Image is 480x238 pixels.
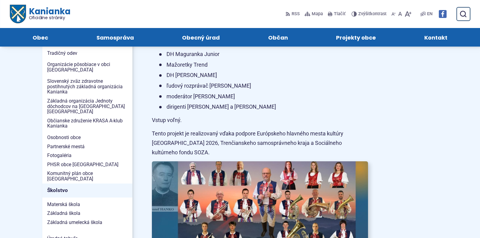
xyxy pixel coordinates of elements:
span: kontrast [358,12,387,17]
a: Slovenský zväz zdravotne postihnutých základná organizácia Kanianka [42,77,132,96]
span: Obecný úrad [182,28,220,47]
span: Materská škola [47,200,128,209]
span: Občianske združenie KRASA A-klub Kanianka [47,116,128,131]
li: DH [PERSON_NAME] [159,71,368,80]
span: Organizácie pôsobiace v obci [GEOGRAPHIC_DATA] [47,60,128,74]
a: Základná umelecká škola [42,218,132,227]
span: Oficiálne stránky [29,16,70,20]
li: dirigenti [PERSON_NAME] a [PERSON_NAME] [159,102,368,112]
img: Prejsť na domovskú stránku [10,5,26,23]
span: EN [427,10,433,18]
a: Projekty obce [318,28,394,47]
p: Vstup voľný. [152,116,368,125]
span: Komunitný plán obce [GEOGRAPHIC_DATA] [47,169,128,183]
a: Občianske združenie KRASA A-klub Kanianka [42,116,132,131]
a: Osobnosti obce [42,133,132,142]
button: Zmenšiť veľkosť písma [390,8,397,20]
li: Mažoretky Trend [159,60,368,70]
span: Samospráva [96,28,134,47]
span: Slovenský zväz zdravotne postihnutých základná organizácia Kanianka [47,77,128,96]
a: Obec [15,28,66,47]
span: Základná organizácia Jednoty dôchodcov na [GEOGRAPHIC_DATA] [GEOGRAPHIC_DATA] [47,96,128,116]
span: Kontakt [424,28,447,47]
span: Fotogaléria [47,151,128,160]
span: Školstvo [47,186,128,195]
a: Mapa [303,8,324,20]
span: Mapa [312,10,323,18]
span: Projekty obce [336,28,376,47]
span: Osobnosti obce [47,133,128,142]
p: Tento projekt je realizovaný vďaka podpore Európskeho hlavného mesta kultúry [GEOGRAPHIC_DATA] 20... [152,129,368,157]
a: RSS [286,8,301,20]
li: moderátor [PERSON_NAME] [159,92,368,101]
span: Základná umelecká škola [47,218,128,227]
a: Materská škola [42,200,132,209]
a: Logo Kanianka, prejsť na domovskú stránku. [10,5,70,23]
a: Organizácie pôsobiace v obci [GEOGRAPHIC_DATA] [42,60,132,74]
a: Tradičný odev [42,49,132,58]
a: Samospráva [79,28,152,47]
span: Zvýšiť [358,11,370,16]
span: PHSR obce [GEOGRAPHIC_DATA] [47,160,128,169]
button: Zvýšiťkontrast [352,8,388,20]
span: Partnerské mestá [47,142,128,151]
a: PHSR obce [GEOGRAPHIC_DATA] [42,160,132,169]
span: Kanianka [26,7,70,20]
a: Základná organizácia Jednoty dôchodcov na [GEOGRAPHIC_DATA] [GEOGRAPHIC_DATA] [42,96,132,116]
span: Občan [268,28,288,47]
span: RSS [292,10,300,18]
span: Základná škola [47,209,128,218]
a: Partnerské mestá [42,142,132,151]
li: DH Maguranka Junior [159,50,368,59]
button: Nastaviť pôvodnú veľkosť písma [397,8,403,20]
a: Komunitný plán obce [GEOGRAPHIC_DATA] [42,169,132,183]
button: Zväčšiť veľkosť písma [403,8,413,20]
a: Kontakt [406,28,466,47]
span: Tlačiť [334,12,345,17]
li: ľudový rozprávač [PERSON_NAME] [159,81,368,91]
a: Fotogaléria [42,151,132,160]
a: Obecný úrad [164,28,238,47]
img: Prejsť na Facebook stránku [439,10,447,18]
a: EN [426,10,434,18]
span: Tradičný odev [47,49,128,58]
span: Obec [33,28,48,47]
button: Tlačiť [327,8,347,20]
a: Základná škola [42,209,132,218]
a: Školstvo [42,184,132,198]
a: Občan [250,28,306,47]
